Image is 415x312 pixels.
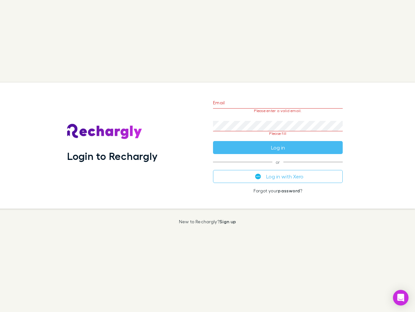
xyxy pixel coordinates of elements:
h1: Login to Rechargly [67,150,158,162]
p: Please enter a valid email. [213,109,343,113]
a: password [278,188,300,193]
p: New to Rechargly? [179,219,236,224]
img: Rechargly's Logo [67,124,142,139]
img: Xero's logo [255,174,261,179]
button: Log in [213,141,343,154]
a: Sign up [219,219,236,224]
p: Please fill [213,131,343,136]
button: Log in with Xero [213,170,343,183]
div: Open Intercom Messenger [393,290,409,305]
p: Forgot your ? [213,188,343,193]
